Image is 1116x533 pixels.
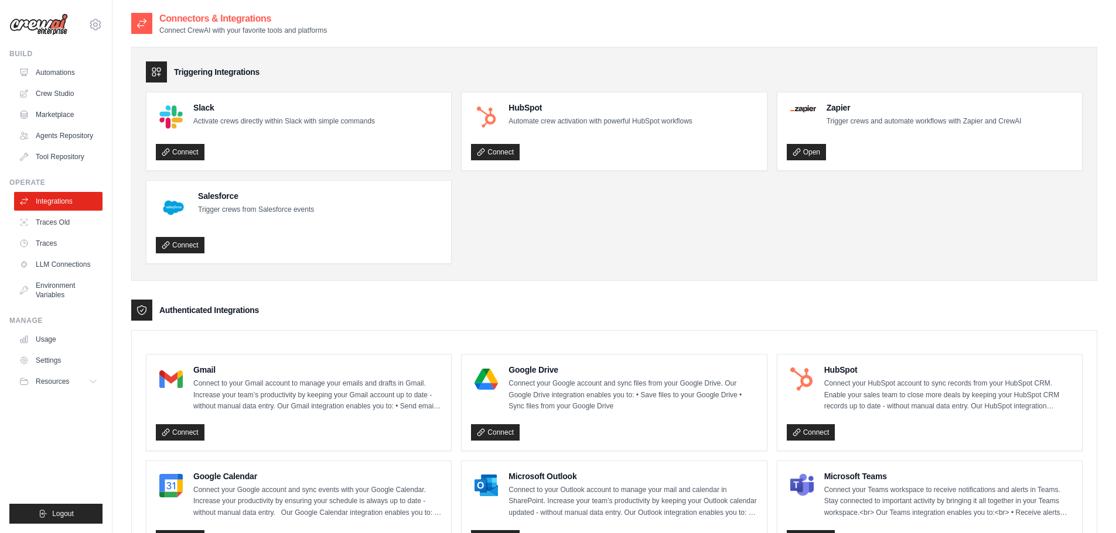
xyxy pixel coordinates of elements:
[159,304,259,316] h3: Authenticated Integrations
[14,84,103,103] a: Crew Studio
[14,213,103,232] a: Traces Old
[787,424,835,441] a: Connect
[52,509,74,518] span: Logout
[790,474,814,497] img: Microsoft Teams Logo
[159,105,183,129] img: Slack Logo
[14,276,103,304] a: Environment Variables
[790,105,816,112] img: Zapier Logo
[14,351,103,370] a: Settings
[9,13,68,36] img: Logo
[159,194,187,222] img: Salesforce Logo
[193,484,442,519] p: Connect your Google account and sync events with your Google Calendar. Increase your productivity...
[471,144,520,160] a: Connect
[14,147,103,166] a: Tool Repository
[36,377,69,386] span: Resources
[193,364,442,376] h4: Gmail
[824,364,1073,376] h4: HubSpot
[508,484,757,519] p: Connect to your Outlook account to manage your mail and calendar in SharePoint. Increase your tea...
[174,66,260,78] h3: Triggering Integrations
[14,372,103,391] button: Resources
[508,116,692,128] p: Automate crew activation with powerful HubSpot workflows
[824,378,1073,412] p: Connect your HubSpot account to sync records from your HubSpot CRM. Enable your sales team to clo...
[790,367,814,391] img: HubSpot Logo
[14,63,103,82] a: Automations
[14,330,103,349] a: Usage
[156,237,204,253] a: Connect
[193,102,375,114] h4: Slack
[156,424,204,441] a: Connect
[198,190,314,202] h4: Salesforce
[156,144,204,160] a: Connect
[14,234,103,253] a: Traces
[159,26,327,35] p: Connect CrewAI with your favorite tools and platforms
[827,102,1022,114] h4: Zapier
[475,105,498,129] img: HubSpot Logo
[193,116,375,128] p: Activate crews directly within Slack with simple commands
[787,144,826,160] a: Open
[193,378,442,412] p: Connect to your Gmail account to manage your emails and drafts in Gmail. Increase your team’s pro...
[824,484,1073,519] p: Connect your Teams workspace to receive notifications and alerts in Teams. Stay connected to impo...
[9,504,103,524] button: Logout
[475,474,498,497] img: Microsoft Outlook Logo
[9,178,103,187] div: Operate
[9,49,103,59] div: Build
[508,378,757,412] p: Connect your Google account and sync files from your Google Drive. Our Google Drive integration e...
[14,255,103,274] a: LLM Connections
[9,316,103,325] div: Manage
[159,12,327,26] h2: Connectors & Integrations
[14,192,103,211] a: Integrations
[159,474,183,497] img: Google Calendar Logo
[14,126,103,145] a: Agents Repository
[508,102,692,114] h4: HubSpot
[193,470,442,482] h4: Google Calendar
[508,364,757,376] h4: Google Drive
[824,470,1073,482] h4: Microsoft Teams
[475,367,498,391] img: Google Drive Logo
[159,367,183,391] img: Gmail Logo
[471,424,520,441] a: Connect
[827,116,1022,128] p: Trigger crews and automate workflows with Zapier and CrewAI
[198,204,314,216] p: Trigger crews from Salesforce events
[14,105,103,124] a: Marketplace
[508,470,757,482] h4: Microsoft Outlook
